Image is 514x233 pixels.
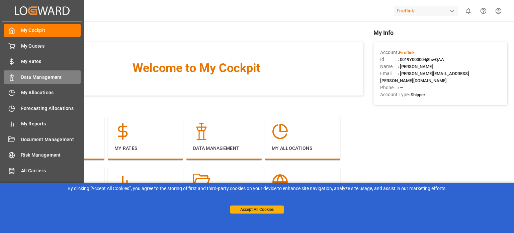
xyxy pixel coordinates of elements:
p: My Rates [114,145,176,152]
span: Document Management [21,136,81,143]
span: My Allocations [21,89,81,96]
span: Id [380,56,398,63]
span: Welcome to My Cockpit [42,59,350,77]
p: My Allocations [272,145,334,152]
a: Document Management [4,133,81,146]
a: My Quotes [4,39,81,52]
p: Data Management [193,145,255,152]
a: My Reports [4,117,81,130]
span: Phone [380,84,398,91]
a: My Allocations [4,86,81,99]
a: All Carriers [4,164,81,177]
span: My Info [373,28,507,37]
a: Forecasting Allocations [4,102,81,115]
span: Name [380,63,398,70]
span: : 0019Y000004j8hwQAA [398,57,444,62]
a: My Cockpit [4,24,81,37]
span: Email [380,70,398,77]
span: : [398,50,415,55]
div: By clicking "Accept All Cookies”, you agree to the storing of first and third-party cookies on yo... [5,185,509,192]
a: Data Management [4,70,81,83]
span: : [PERSON_NAME] [398,64,433,69]
span: Fireflink [399,50,415,55]
span: Account [380,49,398,56]
span: : Shipper [409,92,425,97]
button: Accept All Cookies [230,206,284,214]
span: Forecasting Allocations [21,105,81,112]
a: Risk Management [4,149,81,162]
a: My Rates [4,55,81,68]
span: : — [398,85,403,90]
span: Navigation [29,102,363,111]
span: Risk Management [21,152,81,159]
span: My Rates [21,58,81,65]
a: Freight Forwarder [4,180,81,193]
span: All Carriers [21,167,81,174]
span: Data Management [21,74,81,81]
span: My Reports [21,120,81,127]
span: : [PERSON_NAME][EMAIL_ADDRESS][PERSON_NAME][DOMAIN_NAME] [380,71,469,83]
span: My Cockpit [21,27,81,34]
span: My Quotes [21,43,81,50]
span: Account Type [380,91,409,98]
